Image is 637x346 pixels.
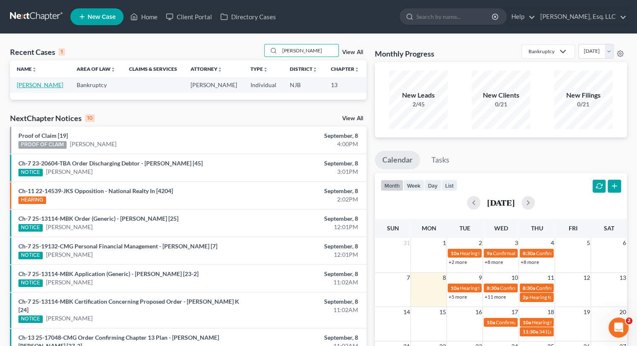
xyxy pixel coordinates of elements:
div: NOTICE [18,169,43,176]
a: [PERSON_NAME] [17,81,63,88]
span: 3 [513,238,518,248]
span: 8:30a [522,250,535,256]
a: [PERSON_NAME] [70,140,116,148]
div: Recent Cases [10,47,65,57]
a: Ch-7 25-13114-MBK Application (Generic) - [PERSON_NAME] [23-2] [18,270,199,277]
span: Thu [531,225,543,232]
a: Typeunfold_more [250,66,268,72]
div: 4:00PM [250,140,358,148]
i: unfold_more [312,67,317,72]
span: 12 [582,273,591,283]
div: September, 8 [250,270,358,278]
a: [PERSON_NAME], Esq. LLC [536,9,627,24]
span: 9a [486,250,492,256]
a: Directory Cases [216,9,280,24]
a: Proof of Claim [19] [18,132,68,139]
a: Home [126,9,162,24]
span: 1 [441,238,446,248]
a: [PERSON_NAME] [46,223,93,231]
span: 5 [585,238,591,248]
span: Hearing for Plastic Suppliers, Inc. [529,294,601,300]
td: 13 [324,77,366,93]
button: day [424,180,441,191]
th: Claims & Services [122,60,184,77]
div: 3:01PM [250,168,358,176]
div: 1 [59,48,65,56]
div: NOTICE [18,224,43,232]
span: 341(a) meeting for [PERSON_NAME] [539,328,619,335]
span: 11:30a [522,328,538,335]
div: NextChapter Notices [10,113,95,123]
button: month [381,180,403,191]
a: Ch-7 23-20604-TBA Order Discharging Debtor - [PERSON_NAME] [45] [18,160,203,167]
h2: [DATE] [487,198,515,207]
span: 8:30a [522,285,535,291]
span: 10a [522,319,531,325]
a: +2 more [448,259,467,265]
div: NOTICE [18,315,43,323]
span: 10 [510,273,518,283]
iframe: Intercom live chat [609,318,629,338]
span: 13 [619,273,627,283]
span: 2 [626,318,632,324]
a: Ch-11 22-14539-JKS Opposition - National Realty In [4204] [18,187,173,194]
i: unfold_more [32,67,37,72]
a: View All [342,116,363,121]
td: 25-15982 [366,77,406,93]
span: 8:30a [486,285,499,291]
div: New Clients [472,90,530,100]
span: 11 [546,273,554,283]
div: 2:02PM [250,195,358,204]
span: Sun [387,225,399,232]
i: unfold_more [263,67,268,72]
i: unfold_more [354,67,359,72]
a: Help [507,9,535,24]
div: 0/21 [472,100,530,108]
span: Hearing for [PERSON_NAME] [531,319,597,325]
span: 8 [441,273,446,283]
a: Tasks [424,151,457,169]
span: Wed [494,225,508,232]
h3: Monthly Progress [375,49,434,59]
span: 6 [622,238,627,248]
span: 9 [477,273,482,283]
div: New Leads [389,90,448,100]
i: unfold_more [217,67,222,72]
span: Confirmation hearing for [PERSON_NAME] [495,319,591,325]
a: Chapterunfold_more [331,66,359,72]
div: 11:02AM [250,278,358,287]
a: Calendar [375,151,420,169]
a: Area of Lawunfold_more [77,66,116,72]
div: 2/45 [389,100,448,108]
span: 31 [402,238,410,248]
div: New Filings [554,90,613,100]
a: +8 more [484,259,503,265]
span: 7 [405,273,410,283]
div: September, 8 [250,214,358,223]
div: September, 8 [250,187,358,195]
a: [PERSON_NAME] [46,314,93,323]
td: NJB [283,77,324,93]
span: 10a [450,285,459,291]
span: Confirmation hearing for [PERSON_NAME] [536,250,631,256]
span: 16 [474,307,482,317]
div: 0/21 [554,100,613,108]
a: +11 more [484,294,505,300]
span: Hearing for National Realty Investment Advisors LLC [459,285,574,291]
div: September, 8 [250,242,358,250]
a: Ch-7 25-13114-MBK Certification Concerning Proposed Order - [PERSON_NAME] K [24] [18,298,239,313]
div: 11:02AM [250,306,358,314]
a: Attorneyunfold_more [191,66,222,72]
div: September, 8 [250,159,358,168]
span: Mon [421,225,436,232]
span: Sat [603,225,614,232]
i: unfold_more [111,67,116,72]
a: Nameunfold_more [17,66,37,72]
input: Search by name... [416,9,493,24]
a: Ch-7 25-13114-MBK Order (Generic) - [PERSON_NAME] [25] [18,215,178,222]
div: 12:01PM [250,223,358,231]
span: Hearing for [PERSON_NAME] [459,250,525,256]
a: [PERSON_NAME] [46,250,93,259]
a: [PERSON_NAME] [46,168,93,176]
span: 10a [486,319,495,325]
